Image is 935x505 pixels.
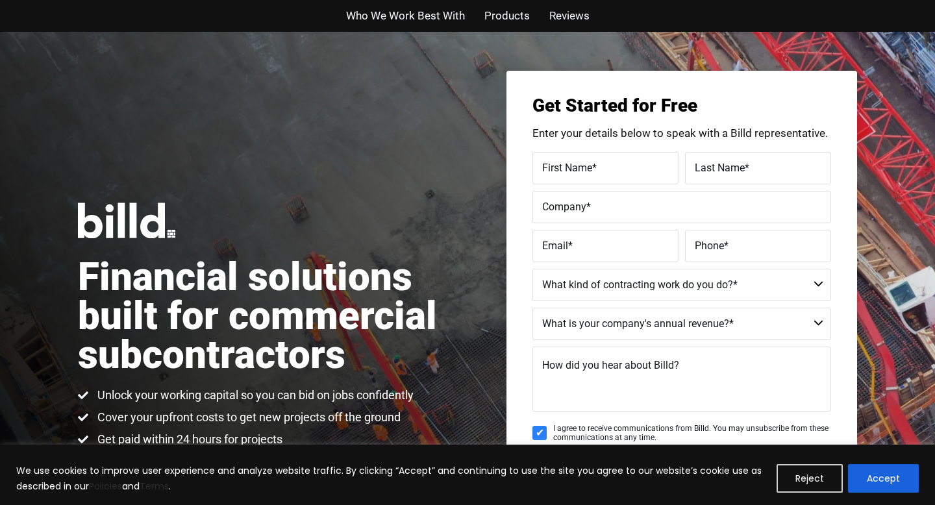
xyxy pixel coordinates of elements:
span: How did you hear about Billd? [542,359,679,371]
a: Terms [140,480,169,493]
p: We use cookies to improve user experience and analyze website traffic. By clicking “Accept” and c... [16,463,767,494]
span: Unlock your working capital so you can bid on jobs confidently [94,388,414,403]
h3: Get Started for Free [532,97,831,115]
span: Company [542,200,586,212]
h1: Financial solutions built for commercial subcontractors [78,258,467,375]
p: Enter your details below to speak with a Billd representative. [532,128,831,139]
a: Policies [89,480,122,493]
a: Reviews [549,6,590,25]
a: Products [484,6,530,25]
button: Reject [777,464,843,493]
a: Who We Work Best With [346,6,465,25]
button: Accept [848,464,919,493]
span: Email [542,239,568,251]
input: I agree to receive communications from Billd. You may unsubscribe from these communications at an... [532,426,547,440]
span: Phone [695,239,724,251]
span: Last Name [695,161,745,173]
span: Cover your upfront costs to get new projects off the ground [94,410,401,425]
span: Get paid within 24 hours for projects [94,432,282,447]
span: First Name [542,161,592,173]
span: I agree to receive communications from Billd. You may unsubscribe from these communications at an... [553,424,831,443]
